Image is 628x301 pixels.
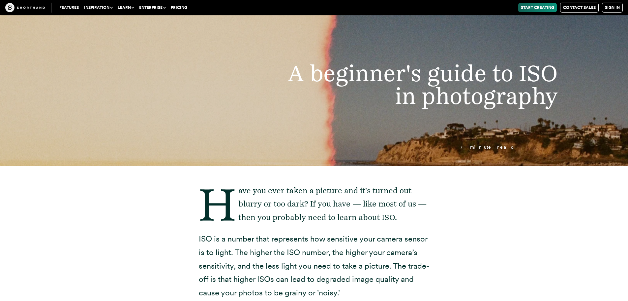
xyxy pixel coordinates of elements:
button: Enterprise [136,3,168,12]
a: Features [57,3,81,12]
p: Have you ever taken a picture and it's turned out blurry or too dark? If you have — like most of ... [199,184,430,224]
a: Sign in [602,3,623,13]
button: Learn [115,3,136,12]
a: Start Creating [518,3,557,12]
a: Contact Sales [560,3,599,13]
p: 7 minute read [100,145,528,150]
button: Inspiration [81,3,115,12]
h1: A beginner's guide to ISO in photography [271,62,571,108]
p: ISO is a number that represents how sensitive your camera sensor is to light. The higher the ISO ... [199,232,430,300]
a: Pricing [168,3,190,12]
img: The Craft [5,3,45,12]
